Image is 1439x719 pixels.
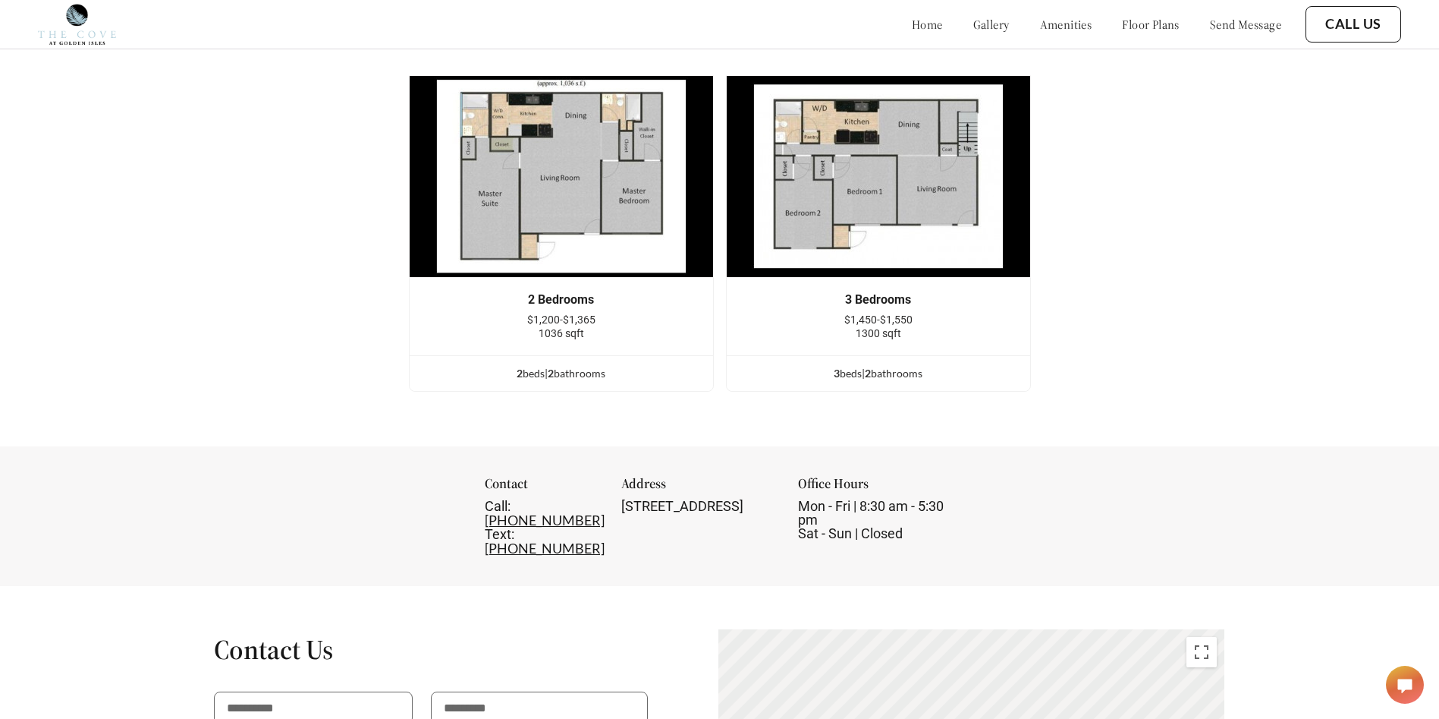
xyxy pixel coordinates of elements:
[485,477,602,500] div: Contact
[485,498,511,514] span: Call:
[527,314,595,326] span: $1,200-$1,365
[517,367,523,380] span: 2
[1122,17,1180,32] a: floor plans
[548,367,554,380] span: 2
[834,367,840,380] span: 3
[656,17,784,51] h1: Floor Plans
[844,314,913,326] span: $1,450-$1,550
[410,365,713,382] div: bed s | bathroom s
[865,367,871,380] span: 2
[798,525,903,541] span: Sat - Sun | Closed
[409,75,714,278] img: example
[798,500,955,541] div: Mon - Fri | 8:30 am - 5:30 pm
[432,293,690,307] div: 2 Bedrooms
[621,500,778,513] div: [STREET_ADDRESS]
[749,293,1007,307] div: 3 Bedrooms
[621,477,778,500] div: Address
[485,526,514,542] span: Text:
[912,17,943,32] a: home
[539,327,584,339] span: 1036 sqft
[727,365,1030,382] div: bed s | bathroom s
[485,540,605,557] a: [PHONE_NUMBER]
[214,632,648,667] h1: Contact Us
[973,17,1010,32] a: gallery
[38,4,116,45] img: cove_at_golden_isles_logo.png
[1040,17,1092,32] a: amenities
[1305,6,1401,43] button: Call Us
[485,512,605,528] a: [PHONE_NUMBER]
[1210,17,1281,32] a: send message
[798,477,955,500] div: Office Hours
[1186,637,1217,667] button: Toggle fullscreen view
[726,75,1031,278] img: example
[1325,16,1381,33] a: Call Us
[856,327,901,339] span: 1300 sqft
